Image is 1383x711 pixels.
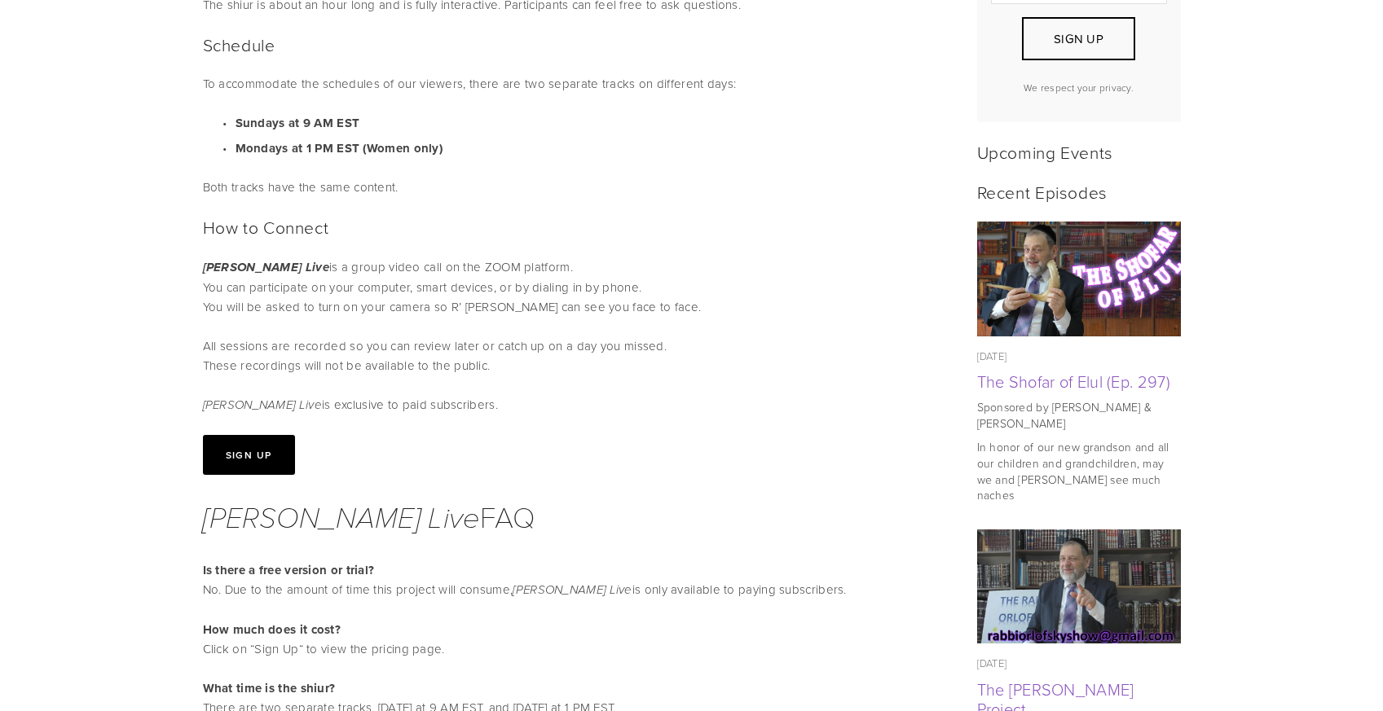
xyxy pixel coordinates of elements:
h2: Schedule [203,34,936,55]
em: [PERSON_NAME] Live [513,583,632,597]
p: Sponsored by [PERSON_NAME] & [PERSON_NAME] [977,399,1181,431]
h2: Upcoming Events [977,142,1181,162]
strong: Mondays at 1 PM EST (Women only) [236,139,443,157]
p: Both tracks have the same content. [203,178,936,197]
time: [DATE] [977,349,1007,363]
p: No. Due to the amount of time this project will consume, is only available to paying subscribers.... [203,560,936,659]
strong: Sundays at 9 AM EST [236,114,360,132]
p: To accommodate the schedules of our viewers, there are two separate tracks on different days: [203,74,936,94]
p: is a group video call on the ZOOM platform. You can participate on your computer, smart devices, ... [203,257,936,375]
a: The Rabbi Orlofsky Rosh Hashana Project [977,529,1181,644]
strong: How much does it cost? [203,621,341,639]
time: [DATE] [977,656,1007,670]
img: The Rabbi Orlofsky Rosh Hashana Project [976,529,1181,644]
button: Sign Up [1022,17,1134,60]
em: [PERSON_NAME] Live [203,502,480,536]
span: Sign Up [1054,30,1103,47]
em: [PERSON_NAME] Live [203,398,322,412]
h2: Recent Episodes [977,182,1181,202]
p: is exclusive to paid subscribers. [203,395,936,415]
h2: How to Connect [203,217,936,237]
a: The Shofar of Elul (Ep. 297) [977,370,1170,393]
p: In honor of our new grandson and all our children and grandchildren, may we and [PERSON_NAME] see... [977,439,1181,503]
img: The Shofar of Elul (Ep. 297) [976,222,1181,336]
strong: Is there a free version or trial? [203,561,375,579]
strong: What time is the shiur? [203,679,336,697]
button: Sign Up [203,435,295,475]
h1: FAQ [203,494,936,541]
p: We respect your privacy. [991,81,1167,94]
a: The Shofar of Elul (Ep. 297) [977,222,1181,336]
em: [PERSON_NAME] Live [203,261,329,275]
